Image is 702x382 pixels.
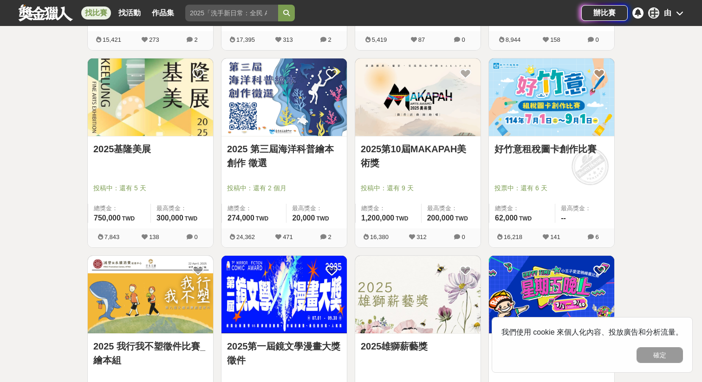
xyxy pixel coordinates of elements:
[292,214,315,222] span: 20,000
[93,183,208,193] span: 投稿中：還有 5 天
[194,36,197,43] span: 2
[361,339,475,353] a: 2025雄獅薪藝獎
[361,204,416,213] span: 總獎金：
[227,339,341,367] a: 2025第一屆鏡文學漫畫大獎徵件
[221,256,347,333] img: Cover Image
[372,36,387,43] span: 5,419
[185,215,197,222] span: TWD
[495,204,549,213] span: 總獎金：
[504,233,522,240] span: 16,218
[149,233,159,240] span: 138
[418,36,425,43] span: 87
[104,233,120,240] span: 7,843
[156,214,183,222] span: 300,000
[396,215,408,222] span: TWD
[148,6,178,19] a: 作品集
[236,36,255,43] span: 17,395
[283,233,293,240] span: 471
[561,214,566,222] span: --
[355,58,481,136] img: Cover Image
[355,256,481,334] a: Cover Image
[361,214,394,222] span: 1,200,000
[227,204,280,213] span: 總獎金：
[88,58,213,136] img: Cover Image
[550,36,560,43] span: 158
[149,36,159,43] span: 273
[489,256,614,333] img: Cover Image
[595,233,598,240] span: 6
[494,142,609,156] a: 好竹意租稅圖卡創作比賽
[93,142,208,156] a: 2025基隆美展
[361,183,475,193] span: 投稿中：還有 9 天
[495,214,518,222] span: 62,000
[595,36,598,43] span: 0
[94,204,145,213] span: 總獎金：
[427,204,475,213] span: 最高獎金：
[292,204,341,213] span: 最高獎金：
[156,204,208,213] span: 最高獎金：
[328,36,331,43] span: 2
[361,142,475,170] a: 2025第10屆MAKAPAH美術獎
[455,215,468,222] span: TWD
[81,6,111,19] a: 找比賽
[550,233,560,240] span: 141
[489,256,614,334] a: Cover Image
[227,142,341,170] a: 2025 第三屆海洋科普繪本創作 徵選
[506,36,521,43] span: 8,944
[519,215,532,222] span: TWD
[664,7,671,19] div: 由
[316,215,329,222] span: TWD
[581,5,628,21] a: 辦比賽
[427,214,454,222] span: 200,000
[227,214,254,222] span: 274,000
[103,36,121,43] span: 15,421
[236,233,255,240] span: 24,362
[115,6,144,19] a: 找活動
[93,339,208,367] a: 2025 我行我不塑徵件比賽_繪本組
[88,256,213,334] a: Cover Image
[489,58,614,136] img: Cover Image
[355,256,481,333] img: Cover Image
[94,214,121,222] span: 750,000
[88,256,213,333] img: Cover Image
[561,204,609,213] span: 最高獎金：
[461,36,465,43] span: 0
[637,347,683,363] button: 確定
[416,233,427,240] span: 312
[256,215,268,222] span: TWD
[283,36,293,43] span: 313
[194,233,197,240] span: 0
[494,183,609,193] span: 投票中：還有 6 天
[461,233,465,240] span: 0
[328,233,331,240] span: 2
[501,328,683,336] span: 我們使用 cookie 來個人化內容、投放廣告和分析流量。
[122,215,135,222] span: TWD
[185,5,278,21] input: 2025「洗手新日常：全民 ALL IN」洗手歌全台徵選
[221,256,347,334] a: Cover Image
[227,183,341,193] span: 投稿中：還有 2 個月
[370,233,389,240] span: 16,380
[221,58,347,136] img: Cover Image
[648,7,659,19] div: 由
